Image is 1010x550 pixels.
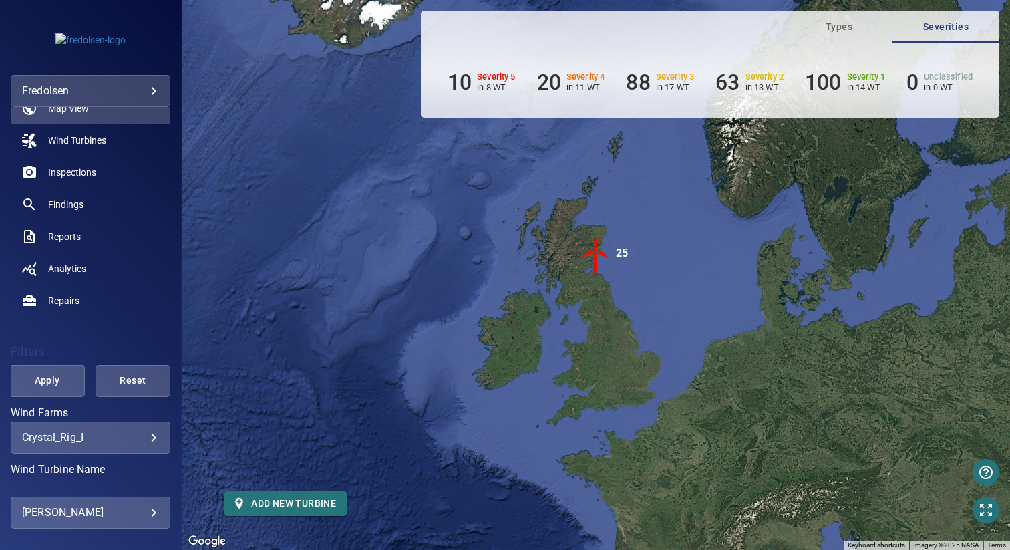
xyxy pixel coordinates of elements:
h6: Severity 1 [847,72,886,82]
span: Map View [48,102,89,115]
span: Apply [26,372,67,389]
gmp-advanced-marker: 25 [576,233,616,275]
li: Severity 3 [626,70,694,95]
button: Apply [9,365,84,397]
span: Findings [48,198,83,211]
h6: 63 [715,70,739,95]
li: Severity 1 [805,70,885,95]
h6: Severity 2 [745,72,784,82]
span: Reports [48,230,81,243]
img: Google [185,533,229,550]
li: Severity Unclassified [906,70,973,95]
span: Inspections [48,166,96,179]
h6: 0 [906,70,918,95]
span: Imagery ©2025 NASA [913,541,979,549]
a: findings noActive [11,188,170,221]
span: Analytics [48,262,86,275]
button: Keyboard shortcuts [848,541,905,550]
div: 25 [616,233,628,273]
button: Reset [96,365,170,397]
img: windFarmIconCat5.svg [576,233,616,273]
span: Add new turbine [235,495,336,512]
h6: Unclassified [924,72,973,82]
span: Wind Turbines [48,134,106,147]
div: fredolsen [11,75,170,107]
a: inspections noActive [11,156,170,188]
div: [PERSON_NAME] [22,502,159,523]
div: Wind Farms [11,422,170,454]
div: fredolsen [22,80,159,102]
div: Crystal_Rig_I [22,431,159,444]
a: Open this area in Google Maps (opens a new window) [185,533,229,550]
span: Reset [112,372,154,389]
p: in 13 WT [745,82,784,92]
label: Wind Turbine Name [11,464,170,475]
p: in 8 WT [477,82,516,92]
li: Severity 5 [448,70,516,95]
h6: Severity 3 [656,72,695,82]
label: Wind Farms [11,408,170,418]
h6: Severity 5 [477,72,516,82]
p: in 0 WT [924,82,973,92]
h6: Severity 4 [566,72,605,82]
span: Repairs [48,294,79,307]
a: Terms (opens in new tab) [987,541,1006,549]
button: Add new turbine [224,491,347,516]
h6: 100 [805,70,841,95]
a: analytics noActive [11,253,170,285]
li: Severity 4 [537,70,605,95]
h6: 88 [626,70,650,95]
h6: 20 [537,70,561,95]
h4: Filters [11,345,170,358]
p: in 17 WT [656,82,695,92]
a: map active [11,92,170,124]
h6: 10 [448,70,472,95]
p: in 14 WT [847,82,886,92]
a: reports noActive [11,221,170,253]
img: fredolsen-logo [55,33,126,47]
span: Types [794,19,884,35]
a: windturbines noActive [11,124,170,156]
li: Severity 2 [715,70,784,95]
a: repairs noActive [11,285,170,317]
span: Severities [900,19,991,35]
p: in 11 WT [566,82,605,92]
